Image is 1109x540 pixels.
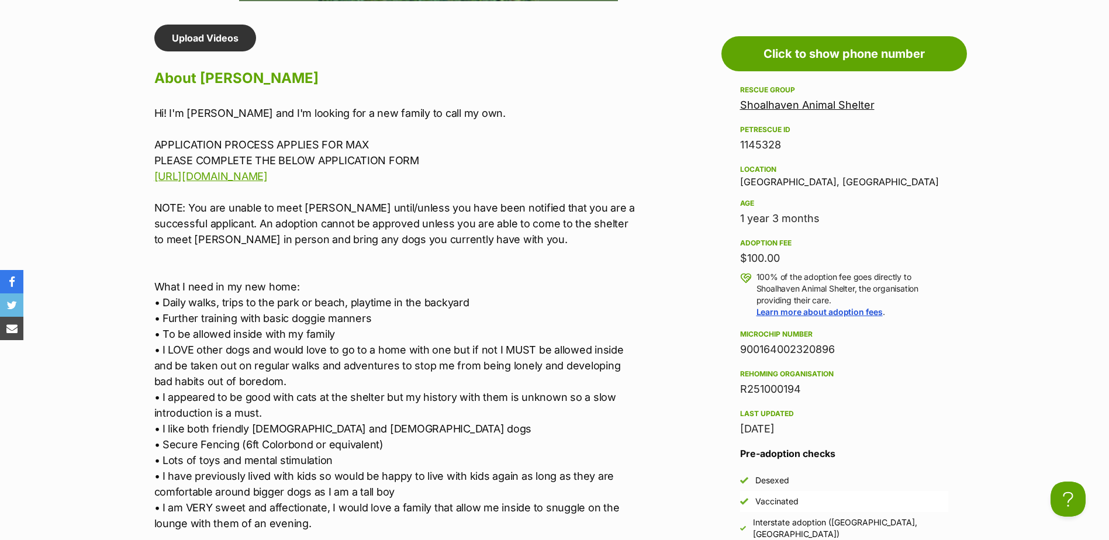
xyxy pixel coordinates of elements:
a: [URL][DOMAIN_NAME] [154,170,268,182]
p: 100% of the adoption fee goes directly to Shoalhaven Animal Shelter, the organisation providing t... [756,271,948,318]
div: 1 year 3 months [740,210,948,227]
div: Vaccinated [755,496,799,507]
div: Adoption fee [740,238,948,248]
div: Desexed [755,475,789,486]
div: [DATE] [740,421,948,437]
img: Yes [740,476,748,484]
div: Interstate adoption ([GEOGRAPHIC_DATA], [GEOGRAPHIC_DATA]) [753,517,948,540]
div: $100.00 [740,250,948,266]
div: 1145328 [740,137,948,153]
iframe: Help Scout Beacon - Open [1051,482,1086,517]
div: [GEOGRAPHIC_DATA], [GEOGRAPHIC_DATA] [740,162,948,187]
h3: Pre-adoption checks [740,446,948,461]
div: Age [740,199,948,208]
img: Yes [740,525,747,532]
div: 900164002320896 [740,341,948,358]
a: Upload Videos [154,25,256,51]
div: Rescue group [740,85,948,95]
a: Click to show phone number [721,36,967,71]
div: PetRescue ID [740,125,948,134]
div: Rehoming organisation [740,369,948,379]
div: Location [740,165,948,174]
h2: About [PERSON_NAME] [154,65,637,91]
div: R251000194 [740,381,948,397]
a: Learn more about adoption fees [756,307,883,317]
a: Shoalhaven Animal Shelter [740,99,875,111]
div: Last updated [740,409,948,418]
img: Yes [740,497,748,506]
div: Microchip number [740,330,948,339]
